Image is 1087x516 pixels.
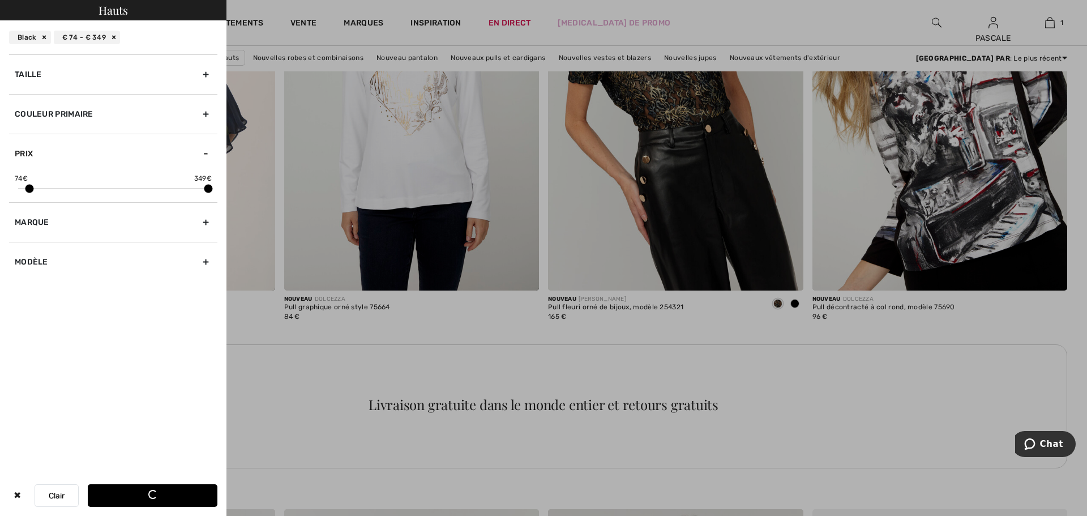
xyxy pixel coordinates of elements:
div: Black [9,31,51,44]
iframe: Ouvre un widget où vous pouvez discuter avec l'un de nos agents [1015,431,1076,459]
font: Taille [15,70,42,79]
font: Prix [15,149,33,159]
button: Clair [35,484,79,507]
font: ✖ [14,490,21,501]
div: € 74 - € 349 [54,31,121,44]
font: Couleur primaire [15,109,93,119]
font: Hauts [99,2,128,18]
font: Modèle [15,257,48,267]
span: 74 [15,174,23,182]
font: Marque [15,218,49,227]
font: € [207,174,212,182]
span: 349 [194,174,207,182]
font: Clair [49,491,65,501]
font: € [23,174,28,182]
